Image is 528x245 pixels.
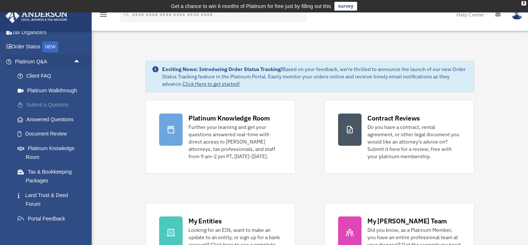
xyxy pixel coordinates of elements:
[324,100,474,174] a: Contract Reviews Do you have a contract, rental agreement, or other legal document you would like...
[5,54,92,69] a: Platinum Q&Aarrow_drop_up
[99,13,108,19] a: menu
[183,81,240,87] a: Click Here to get started!
[367,123,461,160] div: Do you have a contract, rental agreement, or other legal document you would like an attorney's ad...
[367,114,420,123] div: Contract Reviews
[10,211,92,226] a: Portal Feedback
[521,1,526,5] div: close
[73,54,88,69] span: arrow_drop_up
[171,2,331,11] div: Get a chance to win 6 months of Platinum for free just by filling out this
[511,9,522,20] img: User Pic
[122,10,131,18] i: search
[162,66,282,73] strong: Exciting News: Introducing Order Status Tracking!
[10,112,92,127] a: Answered Questions
[10,83,92,98] a: Platinum Walkthrough
[5,25,92,40] a: Tax Organizers
[10,141,92,164] a: Platinum Knowledge Room
[42,41,58,52] div: NEW
[10,164,92,188] a: Tax & Bookkeeping Packages
[10,127,92,141] a: Document Review
[334,2,357,11] a: survey
[3,9,70,23] img: Anderson Advisors Platinum Portal
[99,10,108,19] i: menu
[10,69,92,83] a: Client FAQ
[188,216,221,226] div: My Entities
[188,123,282,160] div: Further your learning and get your questions answered real-time with direct access to [PERSON_NAM...
[5,40,92,55] a: Order StatusNEW
[367,216,447,226] div: My [PERSON_NAME] Team
[10,98,92,112] a: Submit a Question
[10,188,92,211] a: Land Trust & Deed Forum
[188,114,270,123] div: Platinum Knowledge Room
[146,100,295,174] a: Platinum Knowledge Room Further your learning and get your questions answered real-time with dire...
[162,66,468,88] div: Based on your feedback, we're thrilled to announce the launch of our new Order Status Tracking fe...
